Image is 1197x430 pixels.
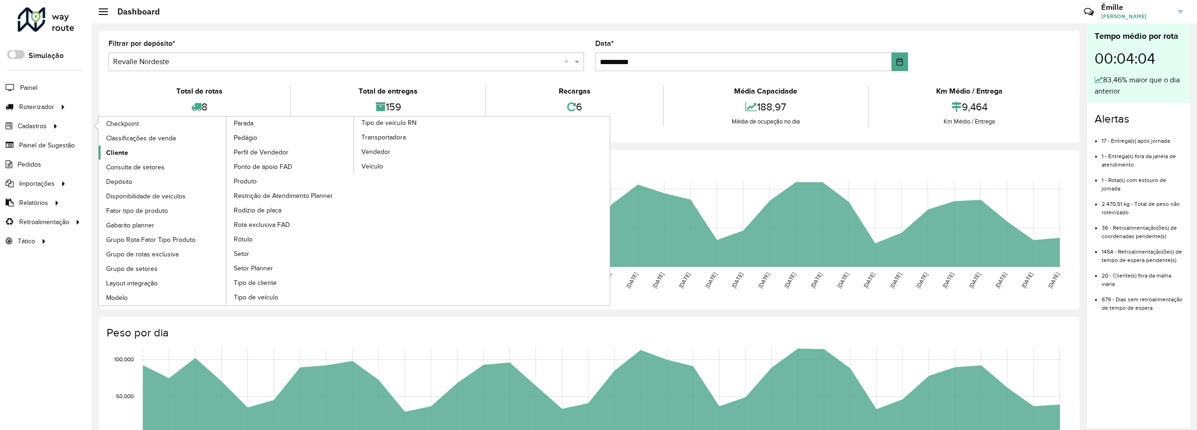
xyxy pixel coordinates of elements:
[871,86,1068,97] div: Km Médio / Entrega
[871,117,1068,126] div: Km Médio / Entrega
[226,160,354,174] a: Ponto de apoio FAD
[871,97,1068,117] div: 9,464
[354,130,482,144] a: Transportadora
[226,203,354,217] a: Rodízio de placa
[1047,271,1060,289] text: [DATE]
[783,271,797,289] text: [DATE]
[564,56,572,67] span: Clear all
[18,121,47,131] span: Cadastros
[293,97,483,117] div: 159
[862,271,876,289] text: [DATE]
[1101,3,1171,12] h3: Émille
[234,234,252,244] span: Rótulo
[106,249,179,259] span: Grupo de rotas exclusiva
[116,393,134,399] text: 50,000
[18,236,35,246] span: Tático
[489,86,661,97] div: Recargas
[968,271,981,289] text: [DATE]
[678,271,691,289] text: [DATE]
[226,174,354,188] a: Produto
[107,326,1070,340] h4: Peso por dia
[915,271,929,289] text: [DATE]
[106,264,158,274] span: Grupo de setores
[625,271,639,289] text: [DATE]
[114,357,134,363] text: 100,000
[234,176,257,186] span: Produto
[361,118,417,128] span: Tipo de veículo RN
[1102,169,1183,193] li: 1 - Rota(s) com estouro de jornada
[226,232,354,246] a: Rótulo
[1102,217,1183,241] li: 36 - Retroalimentação(ões) de coordenadas pendente(s)
[106,148,128,158] span: Cliente
[99,218,227,232] a: Gabarito planner
[234,133,257,143] span: Pedágio
[234,118,253,128] span: Parada
[1102,264,1183,288] li: 20 - Cliente(s) fora da malha viária
[361,147,390,157] span: Vendedor
[19,140,75,150] span: Painel de Sugestão
[99,175,227,189] a: Depósito
[1095,30,1183,43] div: Tempo médio por rota
[226,117,482,306] a: Tipo de veículo RN
[234,205,281,215] span: Rodízio de placa
[108,7,160,17] h2: Dashboard
[20,83,37,93] span: Painel
[106,119,139,129] span: Checkpoint
[106,220,154,230] span: Gabarito planner
[108,38,175,49] label: Filtrar por depósito
[106,293,128,303] span: Modelo
[99,247,227,261] a: Grupo de rotas exclusiva
[666,86,865,97] div: Média Capacidade
[361,161,383,171] span: Veículo
[704,271,718,289] text: [DATE]
[106,235,195,245] span: Grupo Rota Fator Tipo Produto
[234,220,290,230] span: Rota exclusiva FAD
[666,117,865,126] div: Média de ocupação no dia
[836,271,850,289] text: [DATE]
[106,177,132,187] span: Depósito
[1095,43,1183,74] div: 00:04:04
[99,117,227,131] a: Checkpoint
[234,147,288,157] span: Perfil de Vendedor
[651,271,665,289] text: [DATE]
[99,291,227,305] a: Modelo
[106,162,165,172] span: Consulta de setores
[1102,193,1183,217] li: 2.470,51 kg - Total de peso não roteirizado
[29,50,64,61] label: Simulação
[757,271,771,289] text: [DATE]
[99,276,227,290] a: Layout integração
[1020,271,1034,289] text: [DATE]
[1079,2,1099,22] a: Contato Rápido
[234,263,273,273] span: Setor Planner
[19,102,54,112] span: Roteirizador
[226,218,354,232] a: Rota exclusiva FAD
[99,262,227,276] a: Grupo de setores
[226,261,354,275] a: Setor Planner
[106,278,158,288] span: Layout integração
[106,191,186,201] span: Disponibilidade de veículos
[809,271,823,289] text: [DATE]
[99,146,227,160] a: Cliente
[972,3,1070,28] div: Críticas? Dúvidas? Elogios? Sugestões? Entre em contato conosco!
[18,160,41,169] span: Pedidos
[226,247,354,261] a: Setor
[226,290,354,304] a: Tipo de veículo
[99,160,227,174] a: Consulta de setores
[994,271,1008,289] text: [DATE]
[892,52,909,71] button: Choose Date
[226,189,354,203] a: Restrição de Atendimento Planner
[99,189,227,203] a: Disponibilidade de veículos
[354,145,482,159] a: Vendedor
[19,217,69,227] span: Retroalimentação
[99,204,227,218] a: Fator tipo de produto
[489,97,661,117] div: 6
[111,86,288,97] div: Total de rotas
[888,271,902,289] text: [DATE]
[234,191,333,201] span: Restrição de Atendimento Planner
[226,145,354,159] a: Perfil de Vendedor
[234,292,278,302] span: Tipo de veículo
[293,86,483,97] div: Total de entregas
[234,162,292,172] span: Ponto de apoio FAD
[1102,241,1183,264] li: 1454 - Retroalimentação(ões) de tempo de espera pendente(s)
[1102,130,1183,145] li: 17 - Entrega(s) após jornada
